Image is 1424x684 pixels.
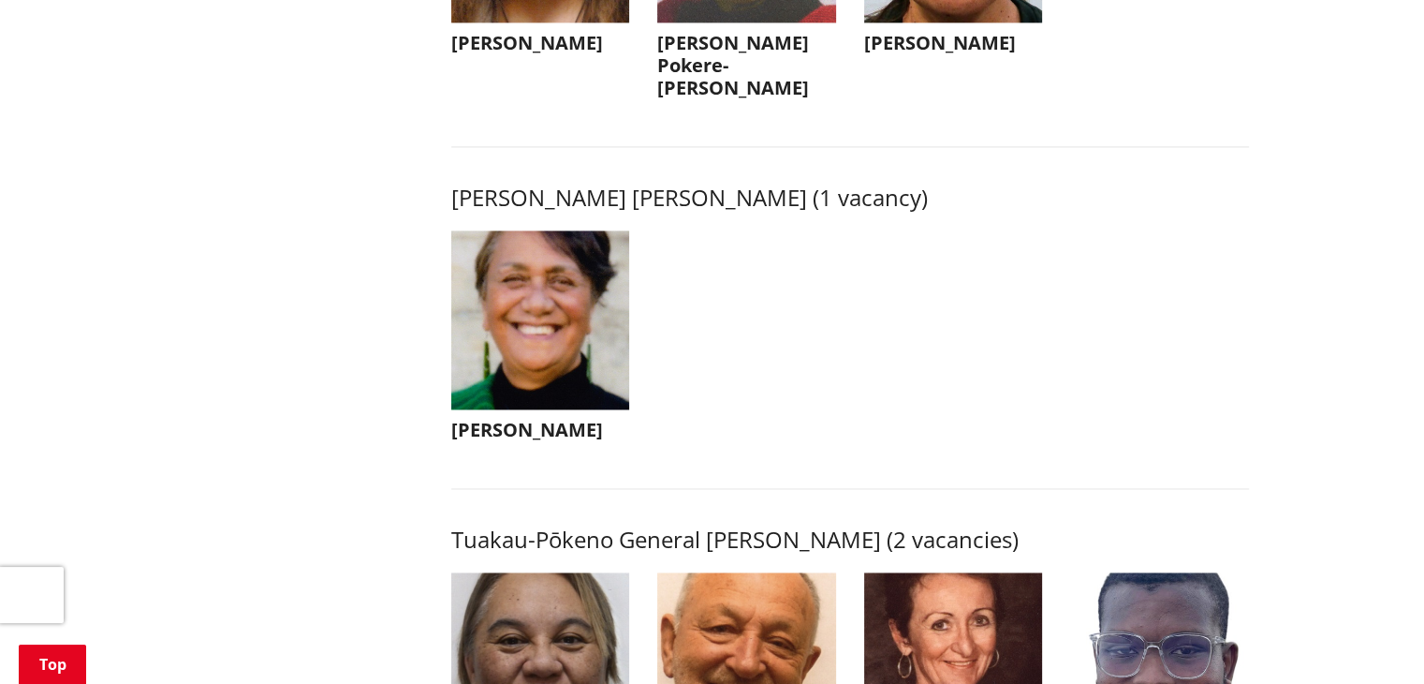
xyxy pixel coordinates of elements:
h3: [PERSON_NAME] [864,32,1043,54]
h3: [PERSON_NAME] [PERSON_NAME] (1 vacancy) [451,185,1249,212]
h3: [PERSON_NAME] [451,32,630,54]
h3: [PERSON_NAME] Pokere-[PERSON_NAME] [657,32,836,99]
h3: Tuakau-Pōkeno General [PERSON_NAME] (2 vacancies) [451,527,1249,554]
a: Top [19,645,86,684]
iframe: Messenger Launcher [1338,605,1405,673]
img: WO-W-RU__TURNER_T__FSbcs [451,230,630,409]
button: [PERSON_NAME] [451,230,630,451]
h3: [PERSON_NAME] [451,419,630,441]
